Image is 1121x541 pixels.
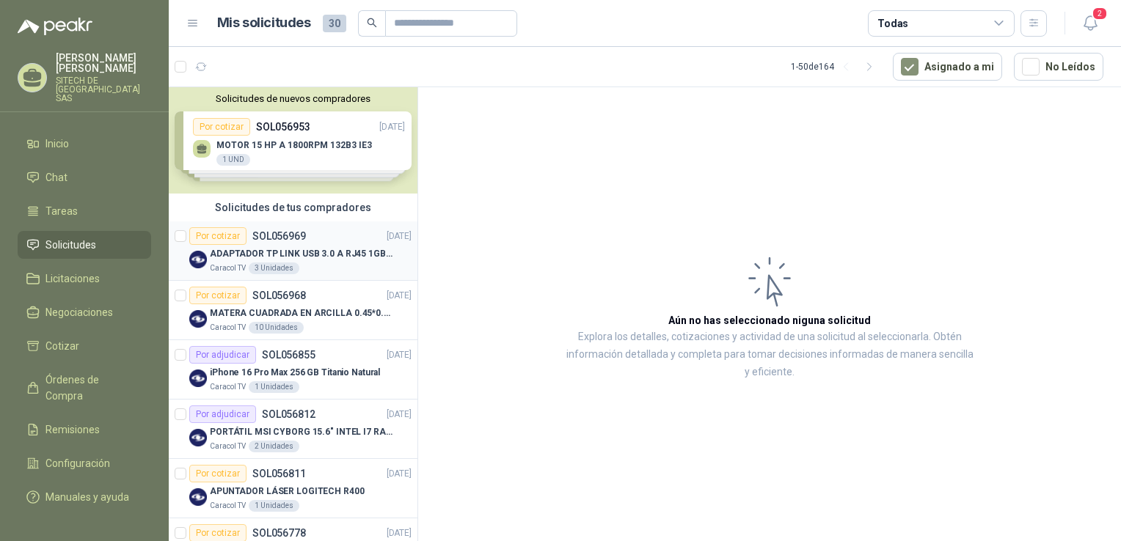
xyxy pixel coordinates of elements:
[45,372,137,404] span: Órdenes de Compra
[877,15,908,32] div: Todas
[45,455,110,471] span: Configuración
[217,12,311,34] h1: Mis solicitudes
[189,429,207,446] img: Company Logo
[210,441,246,452] p: Caracol TV
[169,194,417,221] div: Solicitudes de tus compradores
[210,247,392,261] p: ADAPTADOR TP LINK USB 3.0 A RJ45 1GB WINDOWS
[169,459,417,518] a: Por cotizarSOL056811[DATE] Company LogoAPUNTADOR LÁSER LOGITECH R400Caracol TV1 Unidades
[189,488,207,506] img: Company Logo
[189,369,207,387] img: Company Logo
[169,221,417,281] a: Por cotizarSOL056969[DATE] Company LogoADAPTADOR TP LINK USB 3.0 A RJ45 1GB WINDOWSCaracol TV3 Un...
[45,136,69,152] span: Inicio
[169,87,417,194] div: Solicitudes de nuevos compradoresPor cotizarSOL056953[DATE] MOTOR 15 HP A 1800RPM 132B3 IE31 UNDP...
[387,348,412,362] p: [DATE]
[210,322,246,334] p: Caracol TV
[252,528,306,538] p: SOL056778
[18,483,151,511] a: Manuales y ayuda
[56,53,151,73] p: [PERSON_NAME] [PERSON_NAME]
[1014,53,1103,81] button: No Leídos
[387,229,412,243] p: [DATE]
[210,485,365,498] p: APUNTADOR LÁSER LOGITECH R400
[249,441,299,452] div: 2 Unidades
[252,231,306,241] p: SOL056969
[262,350,315,360] p: SOL056855
[249,322,304,334] div: 10 Unidades
[1092,7,1108,21] span: 2
[18,163,151,191] a: Chat
[367,18,377,28] span: search
[18,265,151,292] a: Licitaciones
[45,203,78,219] span: Tareas
[249,262,299,274] div: 3 Unidades
[56,76,151,103] p: SITECH DE [GEOGRAPHIC_DATA] SAS
[565,328,974,381] p: Explora los detalles, cotizaciones y actividad de una solicitud al seleccionarla. Obtén informaci...
[210,500,246,512] p: Caracol TV
[18,366,151,410] a: Órdenes de Compra
[45,422,100,438] span: Remisiones
[189,251,207,268] img: Company Logo
[387,289,412,303] p: [DATE]
[45,338,79,354] span: Cotizar
[1077,10,1103,37] button: 2
[210,381,246,393] p: Caracol TV
[45,270,100,287] span: Licitaciones
[18,197,151,225] a: Tareas
[18,231,151,259] a: Solicitudes
[210,366,380,380] p: iPhone 16 Pro Max 256 GB Titanio Natural
[169,281,417,340] a: Por cotizarSOL056968[DATE] Company LogoMATERA CUADRADA EN ARCILLA 0.45*0.45*0.40Caracol TV10 Unid...
[189,346,256,364] div: Por adjudicar
[18,449,151,477] a: Configuración
[18,298,151,326] a: Negociaciones
[252,290,306,301] p: SOL056968
[45,169,67,185] span: Chat
[189,405,256,423] div: Por adjudicar
[210,425,392,439] p: PORTÁTIL MSI CYBORG 15.6" INTEL I7 RAM 32GB - 1 TB / Nvidia GeForce RTX 4050
[169,340,417,400] a: Por adjudicarSOL056855[DATE] Company LogoiPhone 16 Pro Max 256 GB Titanio NaturalCaracol TV1 Unid...
[249,500,299,512] div: 1 Unidades
[18,18,92,35] img: Logo peakr
[45,304,113,320] span: Negociaciones
[252,468,306,479] p: SOL056811
[893,53,1002,81] button: Asignado a mi
[175,93,412,104] button: Solicitudes de nuevos compradores
[387,526,412,540] p: [DATE]
[323,15,346,32] span: 30
[387,467,412,481] p: [DATE]
[189,227,247,245] div: Por cotizar
[791,55,881,78] div: 1 - 50 de 164
[210,262,246,274] p: Caracol TV
[262,409,315,419] p: SOL056812
[249,381,299,393] div: 1 Unidades
[668,312,871,328] h3: Aún no has seleccionado niguna solicitud
[18,416,151,444] a: Remisiones
[387,408,412,422] p: [DATE]
[189,287,247,304] div: Por cotizar
[18,130,151,158] a: Inicio
[189,465,247,482] div: Por cotizar
[45,237,96,253] span: Solicitudes
[45,489,129,505] span: Manuales y ayuda
[189,310,207,328] img: Company Logo
[210,306,392,320] p: MATERA CUADRADA EN ARCILLA 0.45*0.45*0.40
[18,332,151,360] a: Cotizar
[169,400,417,459] a: Por adjudicarSOL056812[DATE] Company LogoPORTÁTIL MSI CYBORG 15.6" INTEL I7 RAM 32GB - 1 TB / Nvi...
